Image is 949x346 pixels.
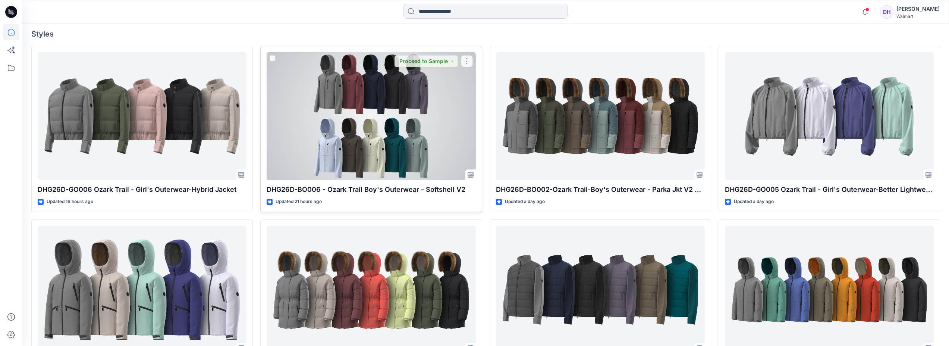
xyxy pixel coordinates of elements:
p: Updated 21 hours ago [276,198,322,206]
p: Updated a day ago [505,198,545,206]
a: DHG26D-GO005 Ozark Trail - Girl's Outerwear-Better Lightweight Windbreaker [725,52,934,180]
a: DHG26D-GO006 Ozark Trail - Girl's Outerwear-Hybrid Jacket [38,52,246,180]
a: DHG26D-BO002-Ozark Trail-Boy's Outerwear - Parka Jkt V2 Opt 2 [496,52,705,180]
p: DHG26D-GO006 Ozark Trail - Girl's Outerwear-Hybrid Jacket [38,184,246,195]
div: DH [880,5,893,19]
p: DHG26D-BO006 - Ozark Trail Boy's Outerwear - Softshell V2 [267,184,475,195]
p: Updated a day ago [734,198,774,206]
p: Updated 16 hours ago [47,198,93,206]
a: DHG26D-BO006 - Ozark Trail Boy's Outerwear - Softshell V2 [267,52,475,180]
h4: Styles [31,29,940,38]
div: [PERSON_NAME] [896,4,940,13]
p: DHG26D-BO002-Ozark Trail-Boy's Outerwear - Parka Jkt V2 Opt 2 [496,184,705,195]
div: Walmart [896,13,940,19]
p: DHG26D-GO005 Ozark Trail - Girl's Outerwear-Better Lightweight Windbreaker [725,184,934,195]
